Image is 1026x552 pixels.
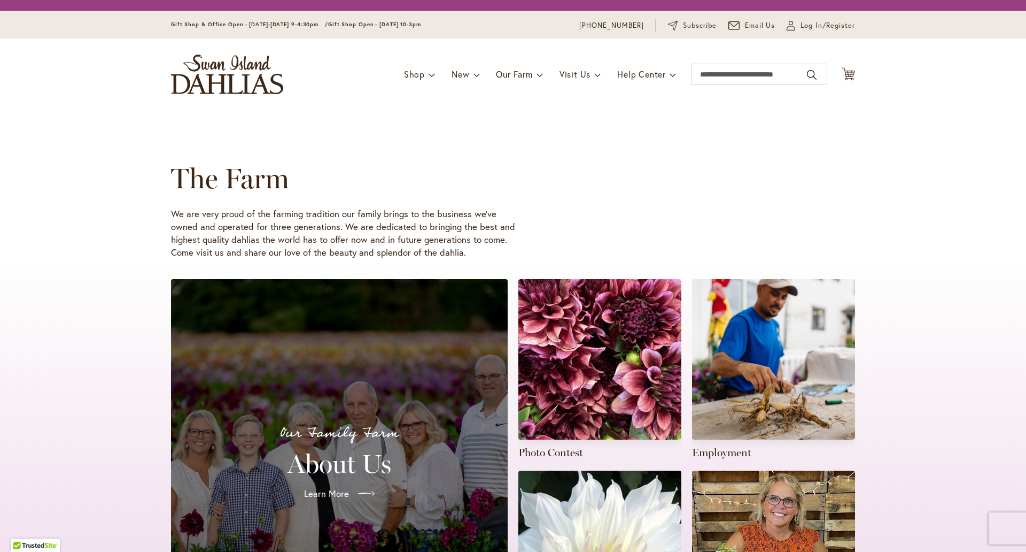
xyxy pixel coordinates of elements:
[296,479,383,509] a: Learn More
[171,55,283,94] a: store logo
[184,422,495,444] p: Our Family Farm
[668,20,717,31] a: Subscribe
[184,449,495,479] h2: About Us
[617,68,666,80] span: Help Center
[787,20,855,31] a: Log In/Register
[800,20,855,31] span: Log In/Register
[496,68,532,80] span: Our Farm
[404,68,425,80] span: Shop
[171,208,518,259] p: We are very proud of the farming tradition our family brings to the business we’ve owned and oper...
[579,20,644,31] a: [PHONE_NUMBER]
[328,21,421,28] span: Gift Shop Open - [DATE] 10-3pm
[304,487,349,500] span: Learn More
[728,20,775,31] a: Email Us
[452,68,469,80] span: New
[559,68,590,80] span: Visit Us
[171,163,824,195] h1: The Farm
[745,20,775,31] span: Email Us
[807,66,817,83] button: Search
[171,21,328,28] span: Gift Shop & Office Open - [DATE]-[DATE] 9-4:30pm /
[683,20,717,31] span: Subscribe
